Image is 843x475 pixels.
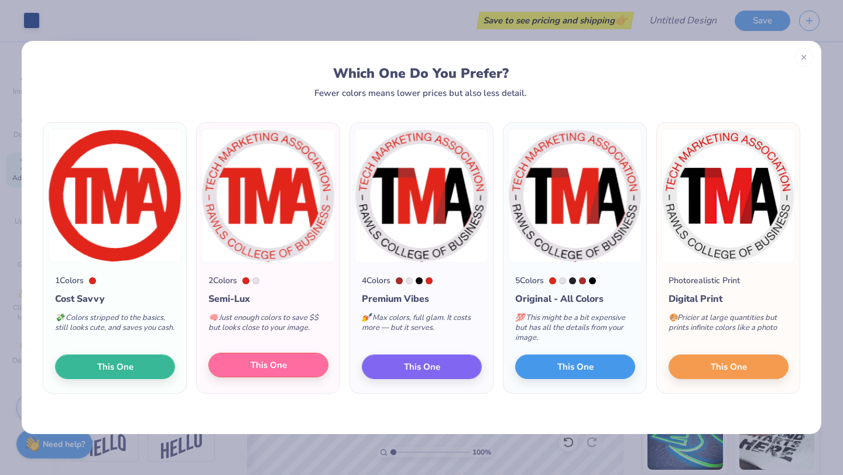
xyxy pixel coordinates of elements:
[589,277,596,284] div: Black
[416,277,423,284] div: Black
[54,66,789,81] div: Which One Do You Prefer?
[362,292,482,306] div: Premium Vibes
[669,306,789,345] div: Pricier at large quantities but prints infinite colors like a photo
[55,274,84,287] div: 1 Colors
[55,292,175,306] div: Cost Savvy
[396,277,403,284] div: 7627 C
[89,277,96,284] div: 485 C
[251,359,287,372] span: This One
[557,360,594,374] span: This One
[252,277,259,284] div: 663 C
[55,312,64,323] span: 💸
[406,277,413,284] div: 663 C
[515,274,544,287] div: 5 Colors
[362,306,482,345] div: Max colors, full glam. It costs more — but it serves.
[508,129,642,263] img: 5 color option
[208,306,328,345] div: Just enough colors to save $$ but looks close to your image.
[669,274,740,287] div: Photorealistic Print
[515,312,525,323] span: 💯
[355,129,488,263] img: 4 color option
[662,129,795,263] img: Photorealistic preview
[426,277,433,284] div: 485 C
[404,360,440,374] span: This One
[669,354,789,379] button: This One
[55,354,175,379] button: This One
[515,292,635,306] div: Original - All Colors
[669,292,789,306] div: Digital Print
[362,312,371,323] span: 💅
[314,88,527,98] div: Fewer colors means lower prices but also less detail.
[208,292,328,306] div: Semi-Lux
[55,306,175,345] div: Colors stripped to the basics, still looks cute, and saves you cash.
[208,274,237,287] div: 2 Colors
[559,277,566,284] div: 663 C
[549,277,556,284] div: 485 C
[201,129,335,263] img: 2 color option
[208,353,328,377] button: This One
[711,360,747,374] span: This One
[97,360,133,374] span: This One
[242,277,249,284] div: 485 C
[208,312,218,323] span: 🧠
[362,354,482,379] button: This One
[569,277,576,284] div: Neutral Black C
[362,274,390,287] div: 4 Colors
[48,129,181,263] img: 1 color option
[669,312,678,323] span: 🎨
[515,354,635,379] button: This One
[515,306,635,354] div: This might be a bit expensive but has all the details from your image.
[579,277,586,284] div: 7627 C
